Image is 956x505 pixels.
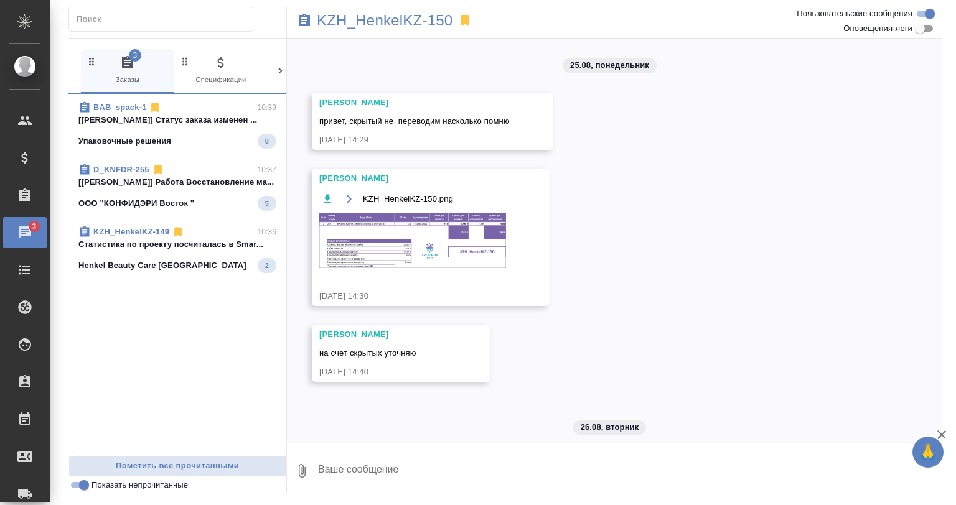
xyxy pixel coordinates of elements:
p: 10:36 [257,226,276,238]
p: Cтатистика по проекту посчиталась в Smar... [78,238,276,251]
p: ООО "КОНФИДЭРИ Восток " [78,197,194,210]
button: Открыть на драйве [341,191,357,206]
button: 🙏 [912,437,944,468]
input: Поиск [77,11,253,28]
div: BAB_spack-110:39[[PERSON_NAME]] Статус заказа изменен ...Упаковочные решения8 [68,94,286,156]
p: [[PERSON_NAME]] Статус заказа изменен ... [78,114,276,126]
span: на счет скрытых уточняю [319,348,416,358]
p: 25.08, понедельник [570,59,649,72]
p: Henkel Beauty Care [GEOGRAPHIC_DATA] [78,259,246,272]
a: KZH_HenkelKZ-150 [317,14,452,27]
span: KZH_HenkelKZ-150.png [363,193,453,205]
a: 3 [3,217,47,248]
svg: Зажми и перетащи, чтобы поменять порядок вкладок [179,55,191,67]
button: Скачать [319,191,335,206]
span: 5 [258,197,276,210]
svg: Отписаться [152,164,164,176]
div: [PERSON_NAME] [319,328,447,341]
div: [DATE] 14:30 [319,290,506,302]
div: [PERSON_NAME] [319,96,510,109]
svg: Зажми и перетащи, чтобы поменять порядок вкладок [273,55,284,67]
span: Оповещения-логи [843,22,912,35]
p: [[PERSON_NAME]] Работа Восстановление ма... [78,176,276,188]
div: [DATE] 14:40 [319,366,447,378]
a: KZH_HenkelKZ-149 [93,227,169,236]
button: Пометить все прочитанными [68,455,286,477]
span: 3 [24,220,44,233]
div: D_KNFDR-25510:37[[PERSON_NAME]] Работа Восстановление ма...ООО "КОНФИДЭРИ Восток "5 [68,156,286,218]
svg: Отписаться [172,226,184,238]
span: привет, скрытый не переводим насколько помню [319,116,510,126]
span: Заказы [86,55,169,86]
span: 🙏 [917,439,939,465]
span: Пользовательские сообщения [797,7,912,20]
p: 26.08, вторник [581,421,639,433]
span: 2 [258,259,276,272]
span: 8 [258,135,276,147]
span: 3 [129,49,141,62]
div: [PERSON_NAME] [319,172,506,185]
svg: Зажми и перетащи, чтобы поменять порядок вкладок [86,55,98,67]
p: Упаковочные решения [78,135,171,147]
div: KZH_HenkelKZ-14910:36Cтатистика по проекту посчиталась в Smar...Henkel Beauty Care [GEOGRAPHIC_DA... [68,218,286,280]
a: D_KNFDR-255 [93,165,149,174]
img: KZH_HenkelKZ-150.png [319,213,506,268]
span: Пометить все прочитанными [75,459,279,473]
span: Спецификации [179,55,263,86]
span: Клиенты [273,55,356,86]
svg: Отписаться [149,101,161,114]
span: Показать непрочитанные [91,479,188,491]
p: 10:37 [257,164,276,176]
div: [DATE] 14:29 [319,134,510,146]
p: 10:39 [257,101,276,114]
a: BAB_spack-1 [93,103,146,112]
